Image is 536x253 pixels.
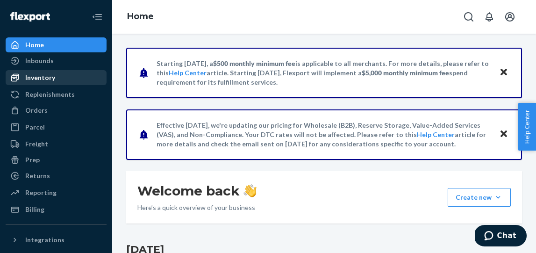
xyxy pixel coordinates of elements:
[6,185,107,200] a: Reporting
[213,59,295,67] span: $500 monthly minimum fee
[6,137,107,152] a: Freight
[137,203,257,212] p: Here’s a quick overview of your business
[6,120,107,135] a: Parcel
[6,53,107,68] a: Inbounds
[498,128,510,141] button: Close
[6,87,107,102] a: Replenishments
[518,103,536,151] button: Help Center
[137,182,257,199] h1: Welcome back
[6,70,107,85] a: Inventory
[25,56,54,65] div: Inbounds
[6,168,107,183] a: Returns
[25,90,75,99] div: Replenishments
[475,225,527,248] iframe: Opens a widget where you can chat to one of our agents
[6,37,107,52] a: Home
[25,73,55,82] div: Inventory
[459,7,478,26] button: Open Search Box
[25,139,48,149] div: Freight
[362,69,449,77] span: $5,000 monthly minimum fee
[500,7,519,26] button: Open account menu
[25,40,44,50] div: Home
[417,130,455,138] a: Help Center
[243,184,257,197] img: hand-wave emoji
[127,11,154,22] a: Home
[448,188,511,207] button: Create new
[157,59,490,87] p: Starting [DATE], a is applicable to all merchants. For more details, please refer to this article...
[25,235,64,245] div: Integrations
[6,152,107,167] a: Prep
[498,66,510,80] button: Close
[10,12,50,22] img: Flexport logo
[157,121,490,149] p: Effective [DATE], we're updating our pricing for Wholesale (B2B), Reserve Storage, Value-Added Se...
[25,171,50,181] div: Returns
[6,232,107,247] button: Integrations
[25,106,48,115] div: Orders
[6,103,107,118] a: Orders
[169,69,207,77] a: Help Center
[25,155,40,165] div: Prep
[25,123,45,132] div: Parcel
[25,188,57,197] div: Reporting
[88,7,107,26] button: Close Navigation
[120,3,161,30] ol: breadcrumbs
[6,202,107,217] a: Billing
[480,7,499,26] button: Open notifications
[25,205,44,214] div: Billing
